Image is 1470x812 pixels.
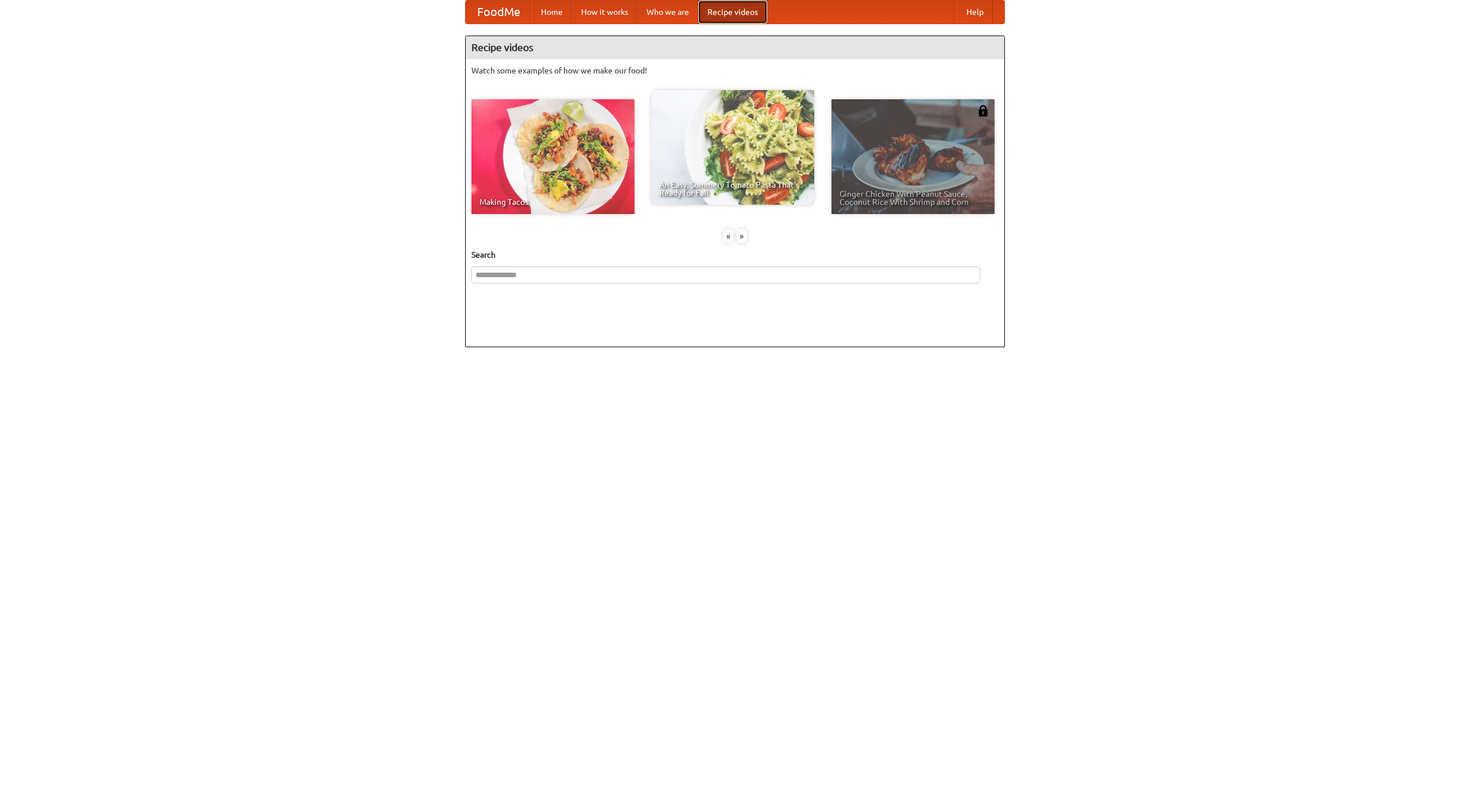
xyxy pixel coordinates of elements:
a: Recipe videos [698,1,767,24]
a: How it works [572,1,637,24]
a: Making Tacos [471,99,635,214]
span: Making Tacos [479,198,626,206]
h4: Recipe videos [466,36,1004,59]
a: Who we are [637,1,698,24]
img: 483408.png [977,105,989,116]
h5: Search [471,249,999,261]
span: An Easy, Summery Tomato Pasta That's Ready for Fall [659,181,806,197]
a: Home [532,1,572,24]
div: « [723,229,733,243]
a: An Easy, Summery Tomato Pasta That's Ready for Fall [651,90,814,205]
p: Watch some examples of how we make our food! [471,65,999,76]
div: » [737,229,747,243]
a: Help [957,1,993,24]
a: FoodMe [466,1,532,24]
